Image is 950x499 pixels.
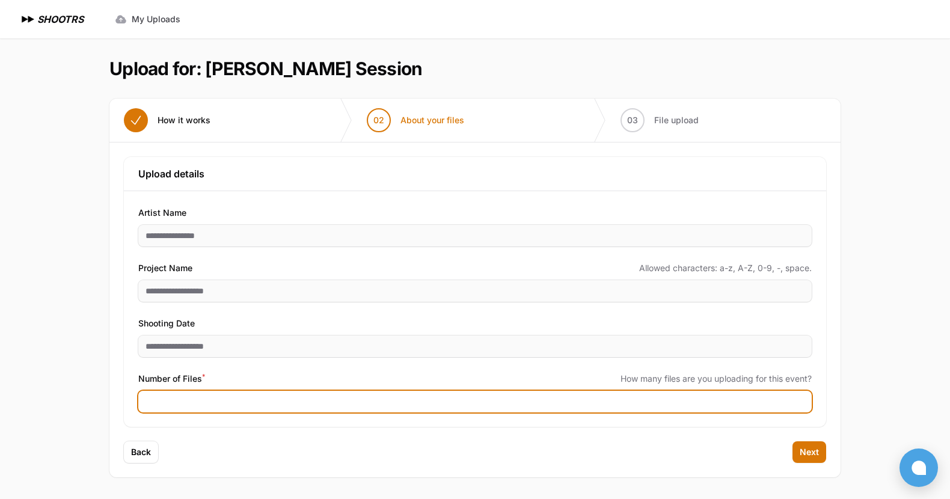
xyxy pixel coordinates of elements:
[138,316,195,331] span: Shooting Date
[352,99,479,142] button: 02 About your files
[37,12,84,26] h1: SHOOTRS
[109,58,422,79] h1: Upload for: [PERSON_NAME] Session
[400,114,464,126] span: About your files
[138,261,192,275] span: Project Name
[19,12,37,26] img: SHOOTRS
[606,99,713,142] button: 03 File upload
[19,12,84,26] a: SHOOTRS SHOOTRS
[627,114,638,126] span: 03
[800,446,819,458] span: Next
[899,448,938,487] button: Open chat window
[654,114,699,126] span: File upload
[108,8,188,30] a: My Uploads
[639,262,812,274] span: Allowed characters: a-z, A-Z, 0-9, -, space.
[138,167,812,181] h3: Upload details
[158,114,210,126] span: How it works
[138,206,186,220] span: Artist Name
[621,373,812,385] span: How many files are you uploading for this event?
[138,372,205,386] span: Number of Files
[132,13,180,25] span: My Uploads
[792,441,826,463] button: Next
[124,441,158,463] button: Back
[373,114,384,126] span: 02
[131,446,151,458] span: Back
[109,99,225,142] button: How it works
